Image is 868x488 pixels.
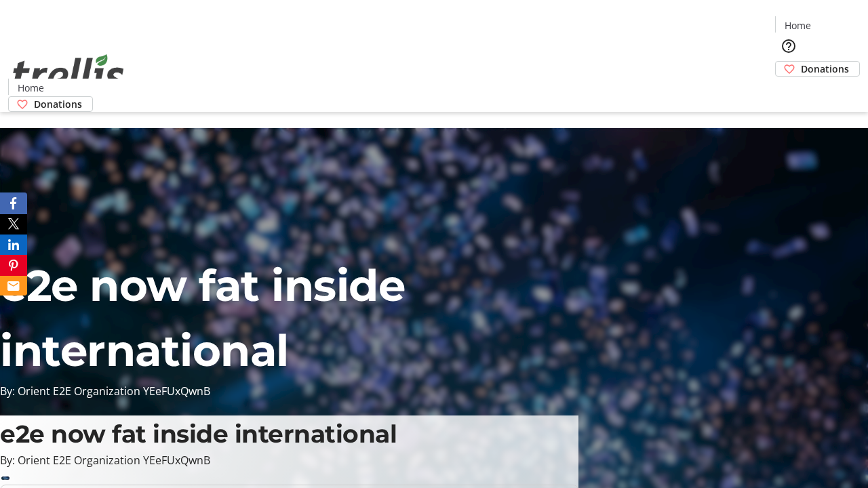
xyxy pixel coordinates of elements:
[801,62,849,76] span: Donations
[775,61,860,77] a: Donations
[18,81,44,95] span: Home
[776,18,819,33] a: Home
[9,81,52,95] a: Home
[8,39,129,107] img: Orient E2E Organization YEeFUxQwnB's Logo
[785,18,811,33] span: Home
[775,33,802,60] button: Help
[8,96,93,112] a: Donations
[34,97,82,111] span: Donations
[775,77,802,104] button: Cart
